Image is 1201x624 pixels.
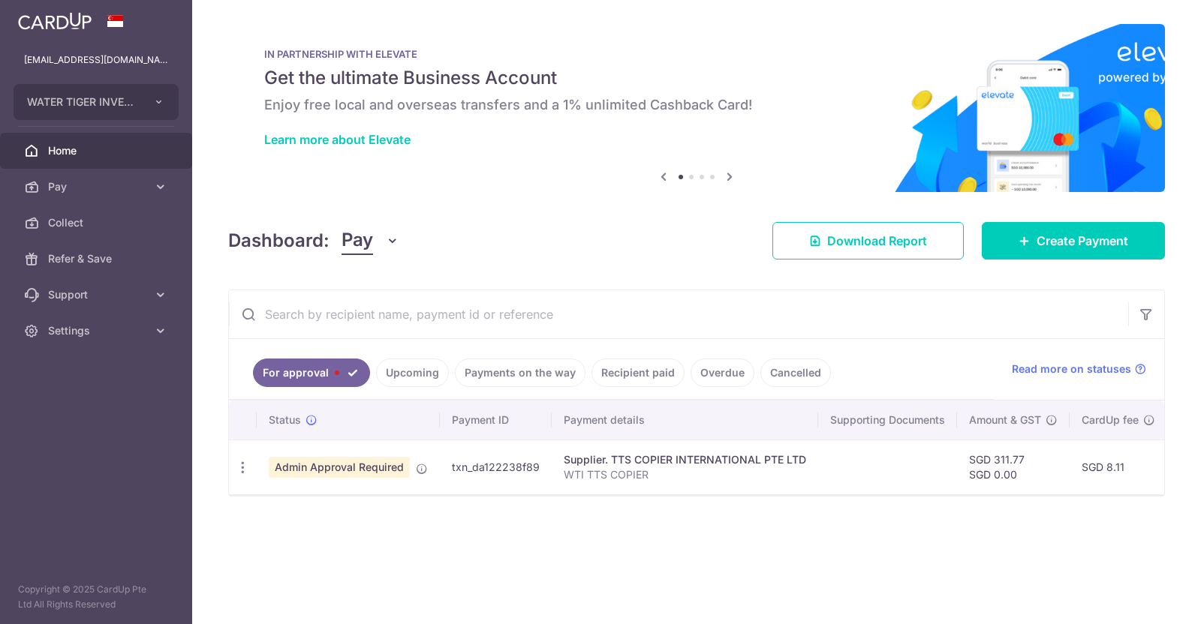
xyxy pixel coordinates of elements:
[228,24,1165,192] img: Renovation banner
[591,358,685,387] a: Recipient paid
[48,143,147,158] span: Home
[818,400,957,439] th: Supporting Documents
[48,179,147,194] span: Pay
[1012,361,1146,376] a: Read more on statuses
[552,400,818,439] th: Payment details
[48,323,147,338] span: Settings
[440,439,552,494] td: txn_da122238f89
[229,290,1128,338] input: Search by recipient name, payment id or reference
[48,251,147,266] span: Refer & Save
[1012,361,1131,376] span: Read more on statuses
[957,439,1070,494] td: SGD 311.77 SGD 0.00
[564,452,806,467] div: Supplier. TTS COPIER INTERNATIONAL PTE LTD
[827,232,927,250] span: Download Report
[228,227,330,254] h4: Dashboard:
[455,358,585,387] a: Payments on the way
[1070,439,1167,494] td: SGD 8.11
[342,226,373,255] span: Pay
[27,94,138,109] span: WATER TIGER INVESTMENTS PTE. LTD.
[24,52,168,67] p: [EMAIL_ADDRESS][DOMAIN_NAME]
[691,358,754,387] a: Overdue
[14,84,179,120] button: WATER TIGER INVESTMENTS PTE. LTD.
[982,222,1165,259] a: Create Payment
[1037,232,1128,250] span: Create Payment
[264,132,411,147] a: Learn more about Elevate
[264,48,1129,60] p: IN PARTNERSHIP WITH ELEVATE
[269,412,301,427] span: Status
[48,215,147,230] span: Collect
[440,400,552,439] th: Payment ID
[342,226,399,255] button: Pay
[376,358,449,387] a: Upcoming
[969,412,1041,427] span: Amount & GST
[269,457,410,478] span: Admin Approval Required
[18,12,92,30] img: CardUp
[772,222,964,259] a: Download Report
[253,358,370,387] a: For approval
[48,287,147,302] span: Support
[1082,412,1139,427] span: CardUp fee
[264,96,1129,114] h6: Enjoy free local and overseas transfers and a 1% unlimited Cashback Card!
[760,358,831,387] a: Cancelled
[564,467,806,482] p: WTI TTS COPIER
[264,66,1129,90] h5: Get the ultimate Business Account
